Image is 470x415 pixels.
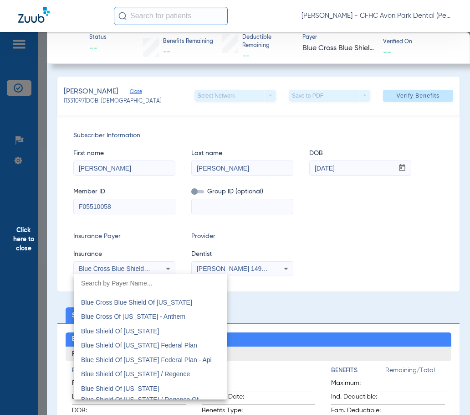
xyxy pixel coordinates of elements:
[81,313,185,320] span: Blue Cross Of [US_STATE] - Anthem
[81,356,212,363] span: Blue Shield Of [US_STATE] Federal Plan - Api
[74,274,227,293] input: dropdown search
[81,299,192,306] span: Blue Cross Blue Shield Of [US_STATE]
[81,396,199,410] span: Blue Shield Of [US_STATE] / Regence Of [US_STATE] Health
[81,385,159,392] span: Blue Shield Of [US_STATE]
[81,342,197,349] span: Blue Shield Of [US_STATE] Federal Plan
[81,370,190,378] span: Blue Shield Of [US_STATE] / Regence
[424,371,470,415] iframe: Chat Widget
[81,327,159,335] span: Blue Shield Of [US_STATE]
